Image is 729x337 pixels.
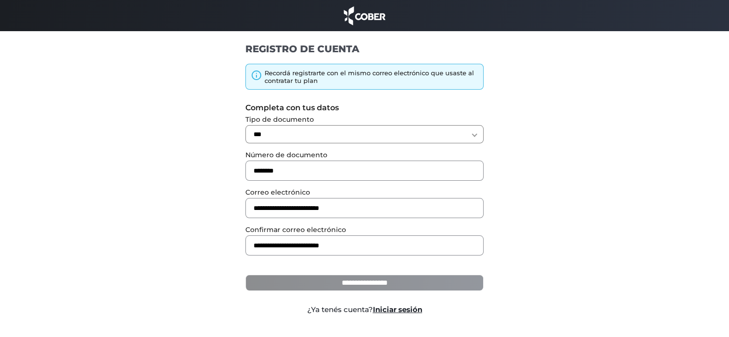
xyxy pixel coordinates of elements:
label: Tipo de documento [245,116,484,123]
label: Confirmar correo electrónico [245,226,484,233]
label: Correo electrónico [245,188,484,196]
img: cober_marca.png [341,5,388,26]
div: Recordá registrarte con el mismo correo electrónico que usaste al contratar tu plan [265,69,478,84]
label: Completa con tus datos [245,104,484,112]
a: Iniciar sesión [373,305,422,314]
div: ¿Ya tenés cuenta? [238,306,491,314]
h1: REGISTRO DE CUENTA [245,43,484,55]
label: Número de documento [245,151,484,159]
